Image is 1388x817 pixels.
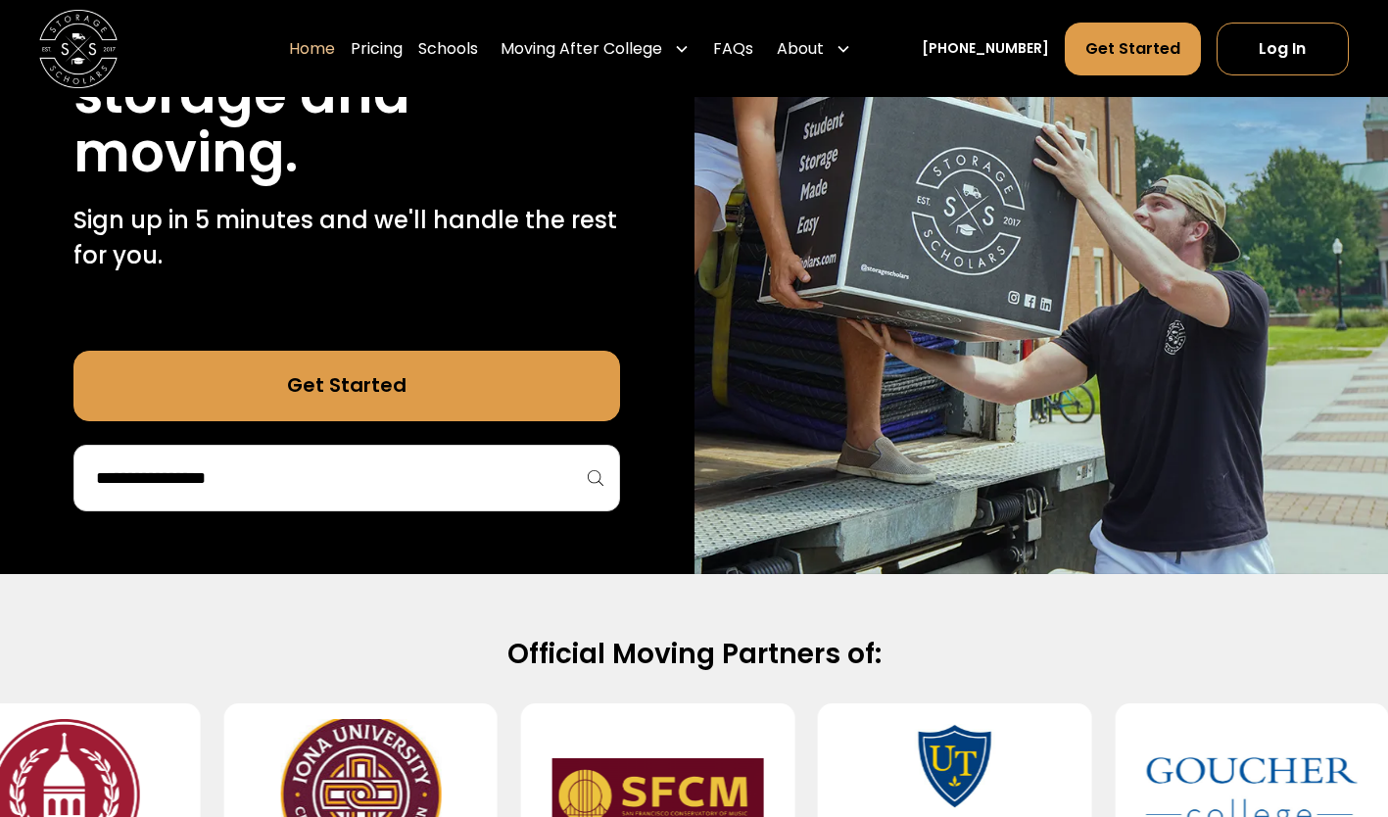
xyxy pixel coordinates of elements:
h2: Official Moving Partners of: [70,637,1318,672]
a: Log In [1217,23,1350,75]
a: [PHONE_NUMBER] [922,38,1049,59]
a: Get Started [73,351,620,421]
a: Home [289,22,335,76]
div: About [777,37,824,61]
a: FAQs [713,22,753,76]
p: Sign up in 5 minutes and we'll handle the rest for you. [73,203,620,273]
div: Moving After College [493,22,697,76]
a: Get Started [1065,23,1201,75]
div: About [769,22,859,76]
img: Storage Scholars main logo [39,10,118,88]
h1: Stress free student storage and moving. [73,6,620,183]
a: Schools [418,22,478,76]
div: Moving After College [501,37,662,61]
a: home [39,10,118,88]
a: Pricing [351,22,403,76]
